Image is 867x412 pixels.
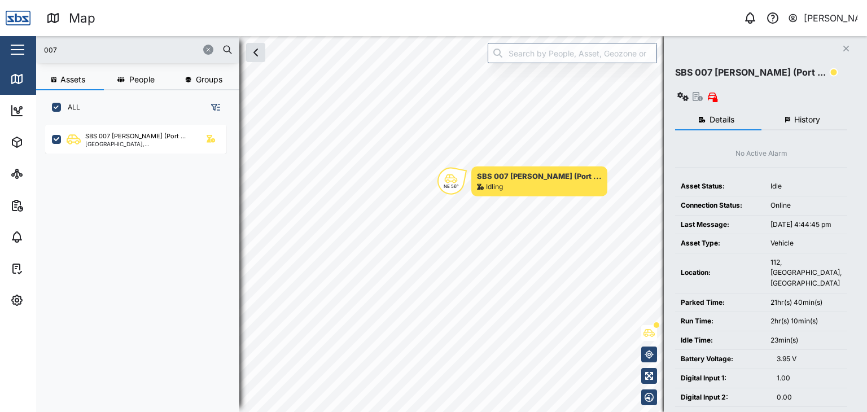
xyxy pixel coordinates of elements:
div: Map marker [437,166,607,196]
div: NE 56° [444,184,459,189]
input: Search by People, Asset, Geozone or Place [488,43,657,63]
div: No Active Alarm [735,148,787,159]
div: Asset Status: [681,181,759,192]
div: Sites [29,168,56,180]
div: Alarms [29,231,64,243]
span: People [129,76,155,84]
span: Details [710,116,734,124]
input: Search assets or drivers [43,41,233,58]
div: Assets [29,136,64,148]
canvas: Map [36,36,867,412]
div: Vehicle [770,238,842,249]
div: Parked Time: [681,297,759,308]
div: Idling [486,182,503,192]
div: Online [770,200,842,211]
div: Tasks [29,262,60,275]
div: 21hr(s) 40min(s) [770,297,842,308]
div: Connection Status: [681,200,759,211]
div: 23min(s) [770,335,842,346]
div: Location: [681,268,759,278]
div: [PERSON_NAME] [804,11,858,25]
div: SBS 007 [PERSON_NAME] (Port ... [85,132,186,141]
div: 0.00 [777,392,842,403]
div: 112, [GEOGRAPHIC_DATA], [GEOGRAPHIC_DATA] [770,257,842,289]
div: SBS 007 [PERSON_NAME] (Port ... [675,65,826,80]
div: Settings [29,294,69,306]
span: Groups [196,76,222,84]
div: [DATE] 4:44:45 pm [770,220,842,230]
div: Battery Voltage: [681,354,765,365]
span: Assets [60,76,85,84]
div: SBS 007 [PERSON_NAME] (Port ... [477,170,602,182]
div: 2hr(s) 10min(s) [770,316,842,327]
div: Asset Type: [681,238,759,249]
div: Map [29,73,55,85]
div: Digital Input 1: [681,373,765,384]
div: [GEOGRAPHIC_DATA], [GEOGRAPHIC_DATA] [85,141,193,147]
div: Map [69,8,95,28]
div: Idle Time: [681,335,759,346]
span: History [794,116,820,124]
div: Digital Input 2: [681,392,765,403]
div: Last Message: [681,220,759,230]
div: Idle [770,181,842,192]
label: ALL [61,103,80,112]
div: Dashboard [29,104,80,117]
div: Reports [29,199,68,212]
div: 1.00 [777,373,842,384]
div: Run Time: [681,316,759,327]
div: 3.95 V [777,354,842,365]
div: grid [45,121,239,403]
img: Main Logo [6,6,30,30]
button: [PERSON_NAME] [787,10,858,26]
